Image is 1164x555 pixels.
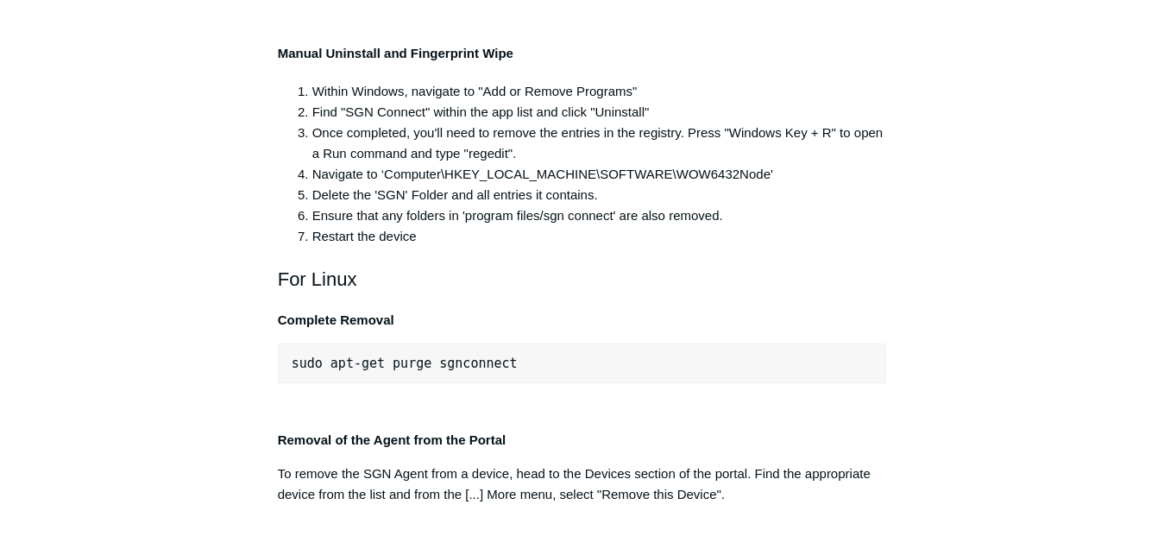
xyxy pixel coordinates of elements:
li: Find "SGN Connect" within the app list and click "Uninstall" [312,102,887,123]
li: Navigate to ‘Computer\HKEY_LOCAL_MACHINE\SOFTWARE\WOW6432Node' [312,164,887,185]
li: Once completed, you'll need to remove the entries in the registry. Press "Windows Key + R" to ope... [312,123,887,164]
strong: Removal of the Agent from the Portal [278,432,506,447]
pre: sudo apt-get purge sgnconnect [278,344,887,383]
strong: Manual Uninstall and Fingerprint Wipe [278,46,513,60]
span: To remove the SGN Agent from a device, head to the Devices section of the portal. Find the approp... [278,466,871,501]
li: Ensure that any folders in 'program files/sgn connect' are also removed. [312,205,887,226]
li: Delete the 'SGN' Folder and all entries it contains. [312,185,887,205]
h2: For Linux [278,264,887,294]
li: Restart the device [312,226,887,247]
li: Within Windows, navigate to "Add or Remove Programs" [312,81,887,102]
strong: Complete Removal [278,312,394,327]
